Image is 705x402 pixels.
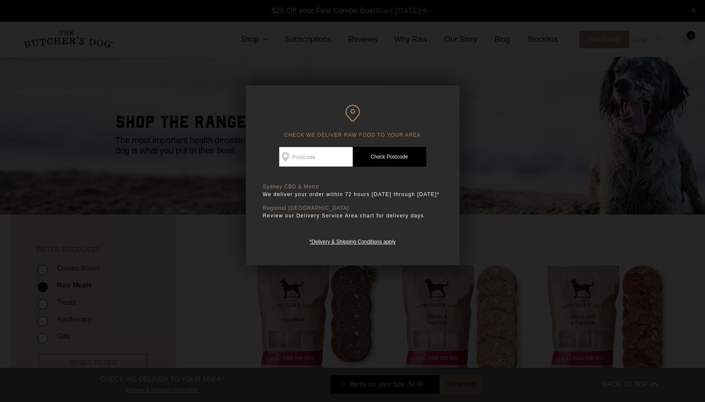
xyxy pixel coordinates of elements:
p: Review our Delivery Service Area chart for delivery days [263,211,442,220]
a: *Delivery & Shipping Conditions apply [310,237,395,245]
p: Sydney CBD & Metro [263,184,442,190]
a: Check Postcode [353,147,426,167]
p: We deliver your order within 72 hours [DATE] through [DATE]* [263,190,442,199]
h6: CHECK WE DELIVER RAW FOOD TO YOUR AREA [263,105,442,138]
p: Regional [GEOGRAPHIC_DATA] [263,205,442,211]
input: Postcode [279,147,353,167]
